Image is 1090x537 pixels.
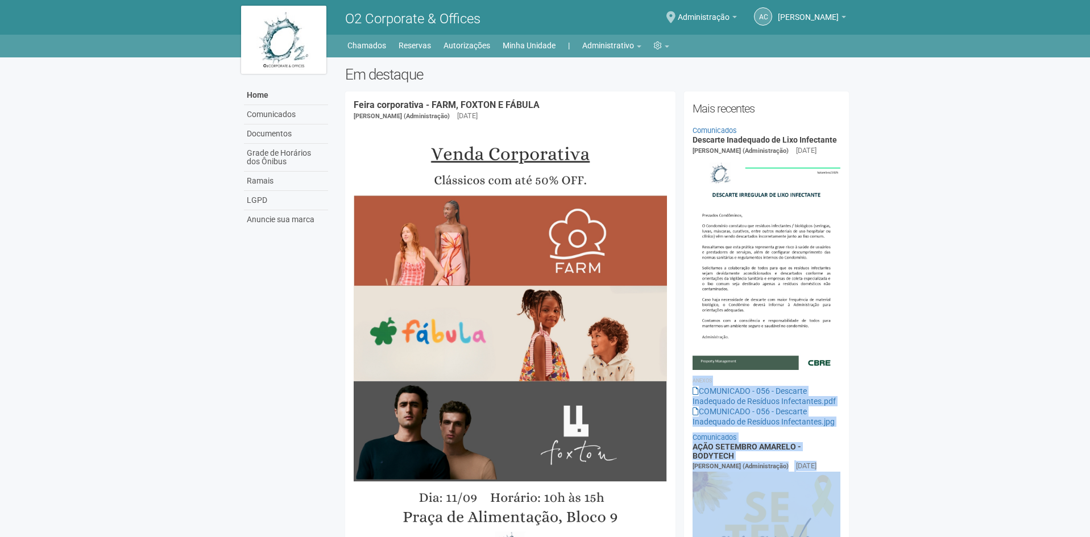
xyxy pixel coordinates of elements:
a: Administração [678,14,737,23]
a: Administrativo [582,38,641,53]
h2: Em destaque [345,66,849,83]
a: Chamados [347,38,386,53]
a: Descarte Inadequado de Lixo Infectante [693,135,837,144]
a: Documentos [244,124,328,144]
a: COMUNICADO - 056 - Descarte Inadequado de Resíduos Infectantes.pdf [693,386,836,406]
div: [DATE] [796,145,817,156]
img: COMUNICADO%20-%20056%20-%20Descarte%20Inadequado%20de%20Res%C3%ADduos%20Infectantes.jpg [693,156,841,370]
a: Home [244,86,328,105]
div: [DATE] [457,111,478,121]
span: O2 Corporate & Offices [345,11,480,27]
a: Minha Unidade [503,38,556,53]
div: [DATE] [796,461,817,471]
a: COMUNICADO - 056 - Descarte Inadequado de Resíduos Infectantes.jpg [693,407,835,426]
a: Autorizações [444,38,490,53]
a: Configurações [654,38,669,53]
span: Ana Carla de Carvalho Silva [778,2,839,22]
li: Anexos [693,376,841,386]
a: | [568,38,570,53]
span: Administração [678,2,730,22]
a: AÇÃO SETEMBRO AMARELO - BODYTECH [693,442,801,460]
a: Comunicados [693,433,737,442]
a: Anuncie sua marca [244,210,328,229]
a: Reservas [399,38,431,53]
a: Grade de Horários dos Ônibus [244,144,328,172]
a: AC [754,7,772,26]
span: [PERSON_NAME] (Administração) [693,147,789,155]
span: [PERSON_NAME] (Administração) [693,463,789,470]
a: LGPD [244,191,328,210]
h2: Mais recentes [693,100,841,117]
a: Ramais [244,172,328,191]
a: Comunicados [244,105,328,124]
a: [PERSON_NAME] [778,14,846,23]
a: Comunicados [693,126,737,135]
span: [PERSON_NAME] (Administração) [354,113,450,120]
a: Feira corporativa - FARM, FOXTON E FÁBULA [354,99,540,110]
img: logo.jpg [241,6,326,74]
